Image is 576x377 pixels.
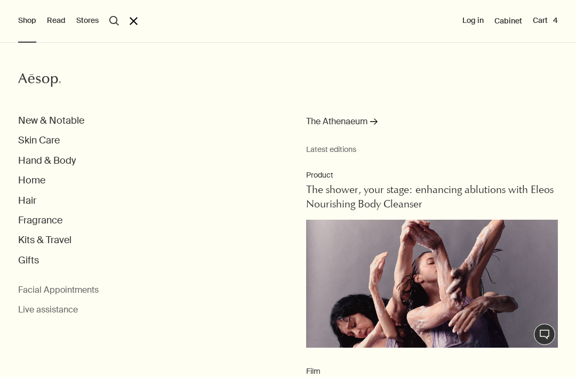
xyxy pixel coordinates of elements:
[18,234,71,246] button: Kits & Travel
[130,17,138,25] button: Close the Menu
[18,214,62,227] button: Fragrance
[534,324,555,345] button: Live Assistance
[306,145,558,154] small: Latest editions
[18,134,60,147] button: Skin Care
[18,195,36,207] button: Hair
[18,285,99,296] a: Facial Appointments
[18,15,36,26] button: Shop
[18,174,45,187] button: Home
[18,72,61,88] svg: Aesop
[533,15,558,26] button: Cart4
[18,284,99,295] span: Facial Appointments
[109,16,119,26] button: Open search
[462,15,484,26] button: Log in
[306,170,558,350] a: ProductThe shower, your stage: enhancing ablutions with Eleos Nourishing Body CleanserDancers wea...
[15,69,63,93] a: Aesop
[306,185,554,210] span: The shower, your stage: enhancing ablutions with Eleos Nourishing Body Cleanser
[306,170,558,181] p: Product
[18,155,76,167] button: Hand & Body
[47,15,66,26] button: Read
[76,15,99,26] button: Stores
[306,366,558,377] p: Film
[306,115,367,129] span: The Athenaeum
[494,16,522,26] a: Cabinet
[306,115,378,134] a: The Athenaeum
[18,115,84,127] button: New & Notable
[18,254,39,267] button: Gifts
[18,304,78,316] button: Live assistance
